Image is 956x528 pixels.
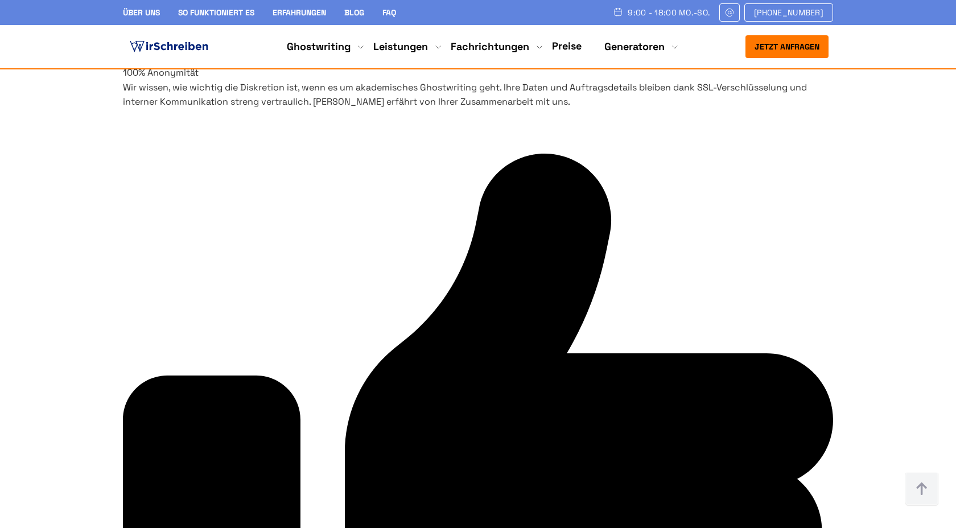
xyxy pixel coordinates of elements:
a: Erfahrungen [273,7,326,18]
a: Über uns [123,7,160,18]
button: Jetzt anfragen [745,35,829,58]
a: Leistungen [373,40,428,53]
img: Schedule [613,7,623,16]
a: Ghostwriting [287,40,351,53]
a: Blog [344,7,364,18]
p: Wir wissen, wie wichtig die Diskretion ist, wenn es um akademisches Ghostwriting geht. Ihre Daten... [123,80,833,109]
a: FAQ [382,7,396,18]
h3: 100% Anonymität [123,65,833,80]
img: Email [724,8,735,17]
img: logo ghostwriter-österreich [127,38,211,55]
img: button top [905,472,939,506]
span: [PHONE_NUMBER] [754,8,823,17]
a: Generatoren [604,40,665,53]
a: Fachrichtungen [451,40,529,53]
a: So funktioniert es [178,7,254,18]
span: 9:00 - 18:00 Mo.-So. [628,8,710,17]
a: Preise [552,39,582,52]
a: [PHONE_NUMBER] [744,3,833,22]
